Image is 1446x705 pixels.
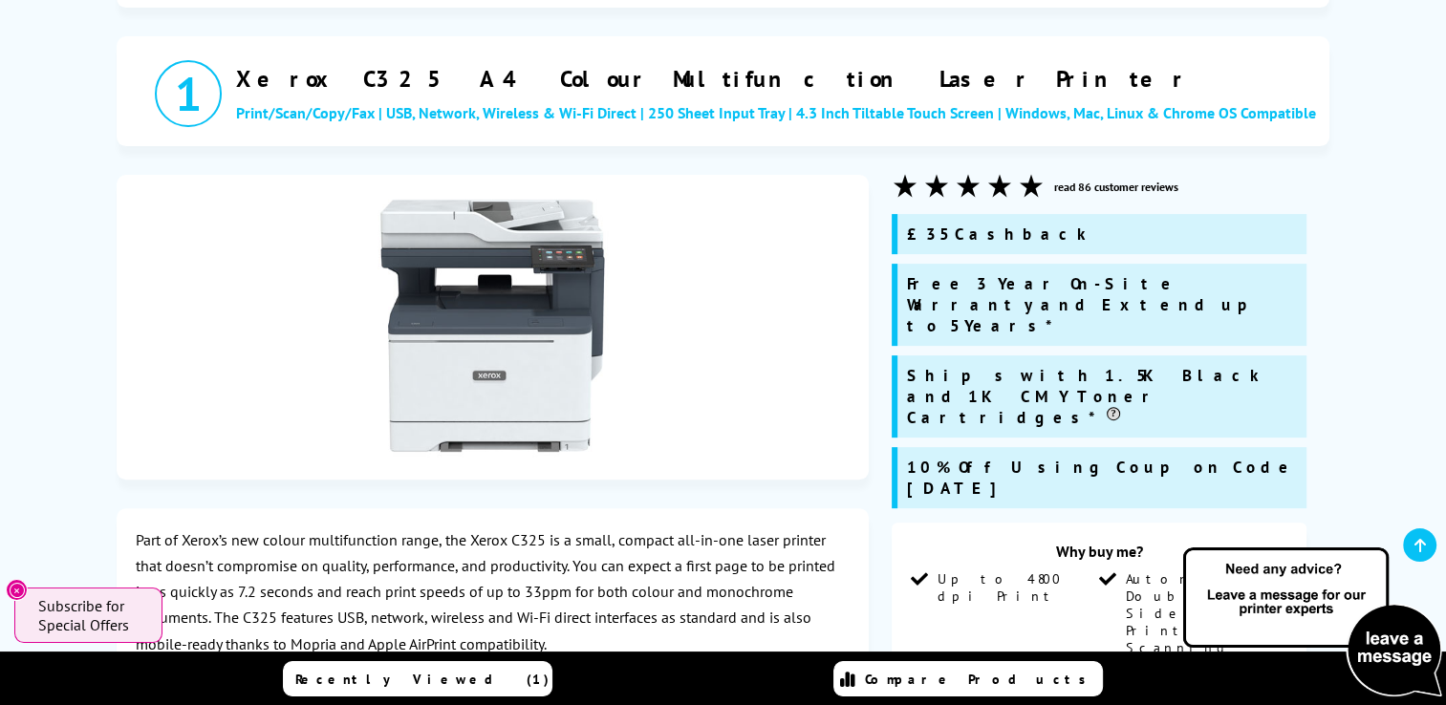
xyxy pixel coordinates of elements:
span: Compare Products [865,671,1096,688]
span: Automatic Double Sided Printing & Scanning [1126,570,1284,656]
p: Part of Xerox’s new colour multifunction range, the Xerox C325 is a small, compact all-in-one las... [136,527,850,657]
span: £35 Cashback [907,224,1087,245]
a: Xerox C325 A4 Colour Multifunction Laser Printer [236,64,1320,94]
button: Close [6,579,28,601]
img: Open Live Chat window [1178,545,1446,701]
span: 10% Off Using Coupon Code [DATE] [907,457,1297,499]
span: Free 3 Year On-Site Warranty and Extend up to 5 Years* [907,273,1271,336]
div: 1 [155,60,222,127]
span: Up to 4800 dpi Print [938,570,1095,605]
a: Recently Viewed (1) [283,661,552,696]
span: Recently Viewed (1) [295,671,550,688]
img: Xerox C325 [361,194,624,457]
span: Ships with 1.5K Black and 1K CMY Toner Cartridges* [907,365,1259,428]
a: read 86 customer reviews [1054,180,1178,194]
span: Print/Scan/Copy/Fax | USB, Network, Wireless & Wi-Fi Direct | 250 Sheet Input Tray | 4.3 Inch Til... [236,103,1316,122]
a: Compare Products [833,661,1103,696]
span: Subscribe for Special Offers [38,596,143,634]
div: Why buy me? [911,542,1287,570]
